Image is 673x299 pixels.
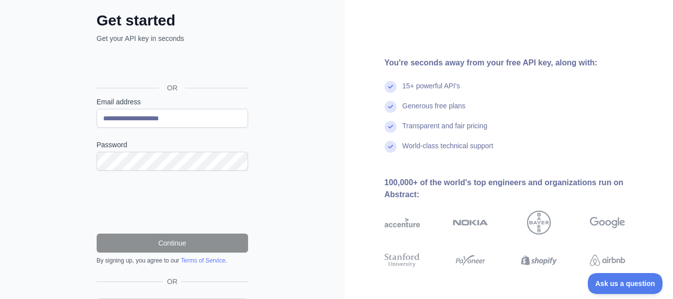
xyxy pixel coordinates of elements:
[97,257,248,265] div: By signing up, you agree to our .
[453,211,488,235] img: nokia
[181,257,225,264] a: Terms of Service
[97,140,248,150] label: Password
[403,141,494,161] div: World-class technical support
[453,252,488,270] img: payoneer
[385,252,420,270] img: stanford university
[385,141,397,153] img: check mark
[385,211,420,235] img: accenture
[385,57,658,69] div: You're seconds away from your free API key, along with:
[590,252,625,270] img: airbnb
[97,183,248,222] iframe: reCAPTCHA
[97,11,248,29] h2: Get started
[385,101,397,113] img: check mark
[97,234,248,253] button: Continue
[403,101,466,121] div: Generous free plans
[590,211,625,235] img: google
[403,121,488,141] div: Transparent and fair pricing
[403,81,460,101] div: 15+ powerful API's
[159,83,185,93] span: OR
[97,97,248,107] label: Email address
[521,252,556,270] img: shopify
[527,211,551,235] img: bayer
[385,121,397,133] img: check mark
[385,81,397,93] img: check mark
[97,33,248,43] p: Get your API key in seconds
[588,273,663,294] iframe: Toggle Customer Support
[92,54,251,76] iframe: Sign in with Google Button
[385,177,658,201] div: 100,000+ of the world's top engineers and organizations run on Abstract:
[163,277,181,287] span: OR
